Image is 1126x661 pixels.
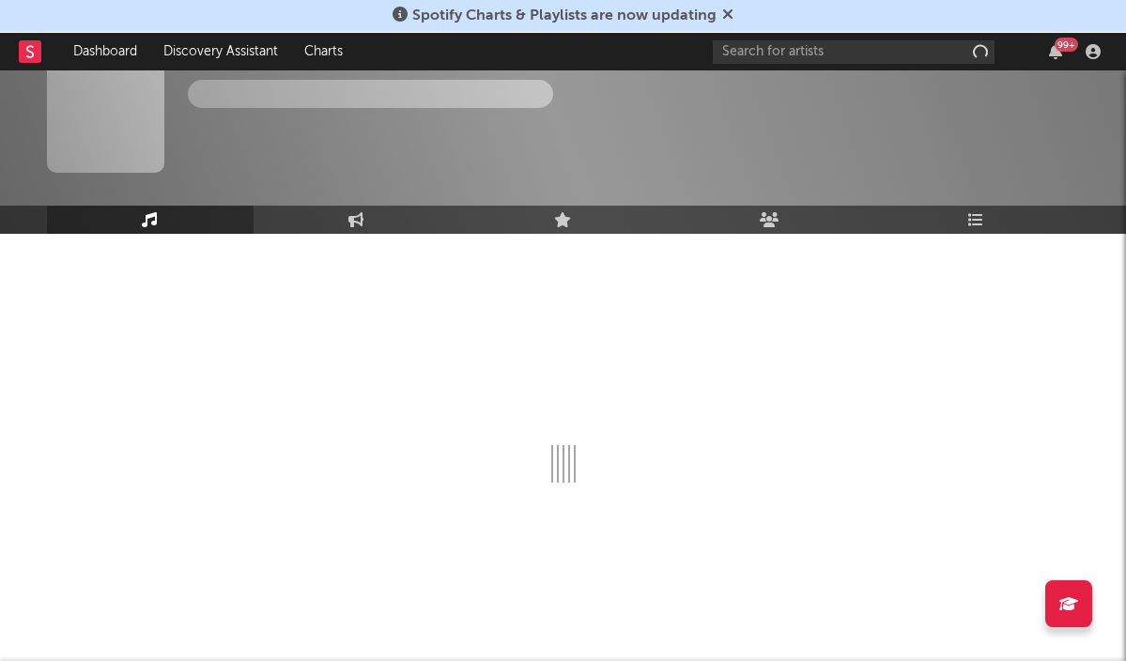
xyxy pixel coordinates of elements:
a: Discovery Assistant [150,33,291,70]
div: 99 + [1055,38,1078,52]
input: Search for artists [713,40,995,64]
span: Spotify Charts & Playlists are now updating [412,8,717,23]
a: Dashboard [60,33,150,70]
button: 99+ [1049,44,1062,59]
a: Charts [291,33,356,70]
span: Dismiss [722,8,733,23]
